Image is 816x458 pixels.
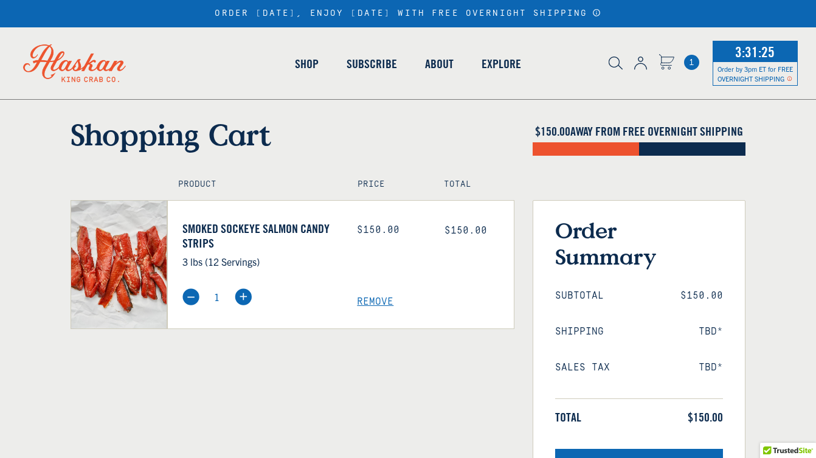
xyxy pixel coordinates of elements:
[358,179,417,190] h4: Price
[71,117,514,152] h1: Shopping Cart
[533,124,745,139] h4: $ AWAY FROM FREE OVERNIGHT SHIPPING
[178,179,332,190] h4: Product
[444,179,503,190] h4: Total
[6,27,143,99] img: Alaskan King Crab Co. logo
[333,29,411,99] a: Subscribe
[468,29,535,99] a: Explore
[684,55,699,70] span: 1
[541,123,570,139] span: 150.00
[555,410,581,425] span: Total
[411,29,468,99] a: About
[634,57,647,70] img: account
[215,9,601,19] div: ORDER [DATE], ENJOY [DATE] WITH FREE OVERNIGHT SHIPPING
[717,64,793,83] span: Order by 3pm ET for FREE OVERNIGHT SHIPPING
[732,40,778,64] span: 3:31:25
[659,54,674,72] a: Cart
[555,290,604,302] span: Subtotal
[787,74,792,83] span: Shipping Notice Icon
[71,201,167,328] img: Smoked Sockeye Salmon Candy Strips - 3 lbs (12 Servings)
[555,326,604,338] span: Shipping
[182,221,339,251] a: Smoked Sockeye Salmon Candy Strips
[688,410,723,425] span: $150.00
[281,29,333,99] a: Shop
[182,254,339,269] p: 3 lbs (12 Servings)
[444,225,487,236] span: $150.00
[592,9,601,17] a: Announcement Bar Modal
[684,55,699,70] a: Cart
[357,224,426,236] div: $150.00
[680,290,723,302] span: $150.00
[182,288,199,305] img: minus
[609,57,623,70] img: search
[235,288,252,305] img: plus
[555,217,723,269] h3: Order Summary
[357,296,514,308] a: Remove
[555,362,610,373] span: Sales Tax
